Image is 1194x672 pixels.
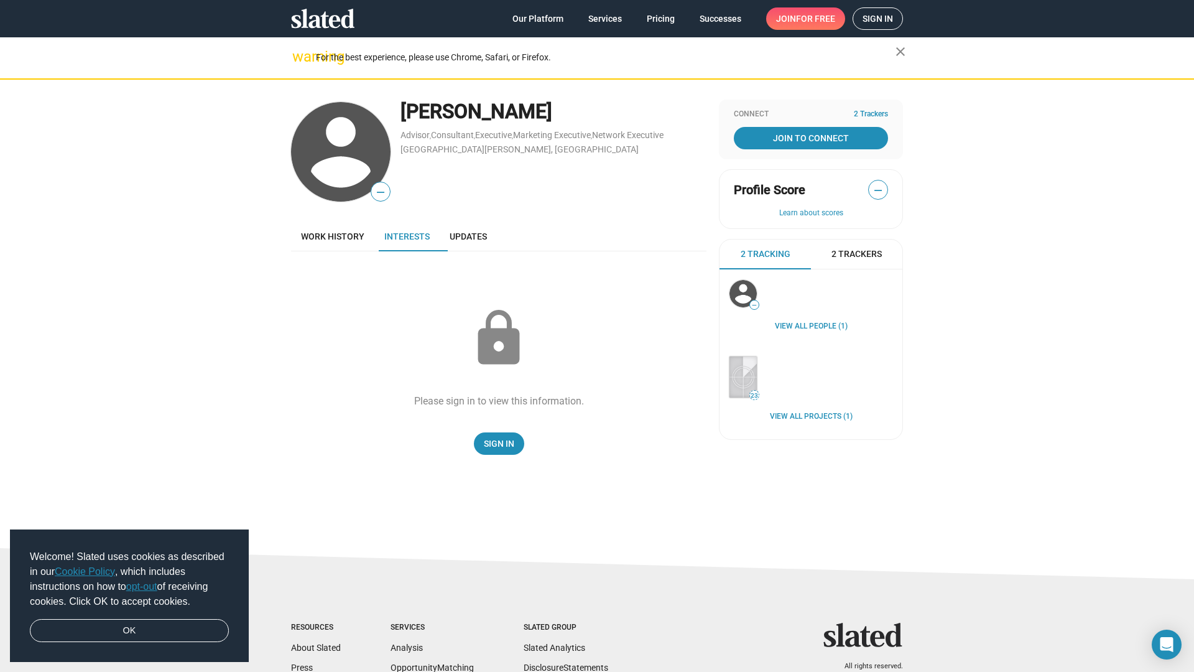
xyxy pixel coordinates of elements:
span: Sign In [484,432,514,455]
span: Interests [384,231,430,241]
div: Services [391,623,474,633]
span: Successes [700,7,741,30]
a: Sign in [853,7,903,30]
span: Join To Connect [736,127,886,149]
div: cookieconsent [10,530,249,663]
span: 2 Trackers [854,110,888,119]
div: [PERSON_NAME] [400,98,706,125]
span: 23 [750,392,759,399]
a: Join To Connect [734,127,888,149]
a: Pricing [637,7,685,30]
a: Updates [440,222,497,251]
a: Successes [690,7,751,30]
span: Updates [450,231,487,241]
span: 2 Tracking [741,248,790,260]
a: Joinfor free [766,7,845,30]
span: , [430,133,431,139]
span: , [474,133,475,139]
div: Connect [734,110,888,119]
a: Sign In [474,432,524,455]
span: , [512,133,513,139]
span: Welcome! Slated uses cookies as described in our , which includes instructions on how to of recei... [30,549,229,609]
a: opt-out [126,581,157,592]
span: for free [796,7,835,30]
a: View all Projects (1) [770,412,853,422]
div: For the best experience, please use Chrome, Safari, or Firefox. [316,49,895,66]
a: Advisor [400,130,430,140]
a: Slated Analytics [524,643,585,653]
div: Resources [291,623,341,633]
span: — [750,302,759,309]
span: Work history [301,231,364,241]
span: Profile Score [734,182,805,198]
a: dismiss cookie message [30,619,229,643]
a: Work history [291,222,374,251]
span: Our Platform [512,7,563,30]
a: Interests [374,222,440,251]
div: Slated Group [524,623,608,633]
mat-icon: warning [292,49,307,64]
a: Consultant [431,130,474,140]
a: [GEOGRAPHIC_DATA][PERSON_NAME], [GEOGRAPHIC_DATA] [400,144,639,154]
div: Open Intercom Messenger [1152,630,1182,660]
mat-icon: lock [468,307,530,370]
a: Our Platform [502,7,573,30]
span: , [591,133,592,139]
span: — [869,182,887,198]
a: Cookie Policy [55,566,115,577]
span: Pricing [647,7,675,30]
span: — [371,184,390,200]
div: Please sign in to view this information. [414,394,584,408]
a: About Slated [291,643,341,653]
a: Services [578,7,632,30]
a: Analysis [391,643,423,653]
a: Network Executive [592,130,664,140]
span: Join [776,7,835,30]
span: 2 Trackers [831,248,882,260]
span: Sign in [863,8,893,29]
mat-icon: close [893,44,908,59]
a: Marketing Executive [513,130,591,140]
button: Learn about scores [734,208,888,218]
a: Executive [475,130,512,140]
span: Services [588,7,622,30]
a: View all People (1) [775,322,848,332]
